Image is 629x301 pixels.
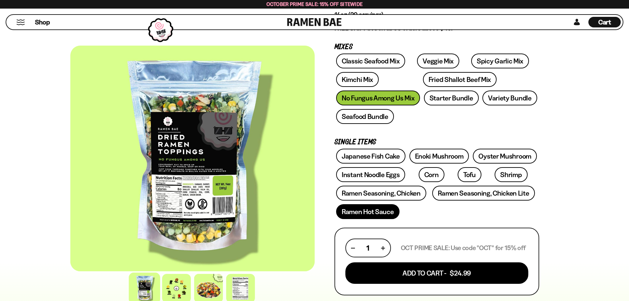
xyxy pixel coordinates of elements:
a: Shop [35,17,50,27]
a: Japanese Fish Cake [336,149,405,164]
div: Cart [588,15,621,29]
a: Ramen Seasoning, Chicken [336,186,426,201]
a: Classic Seafood Mix [336,54,405,68]
a: Oyster Mushroom [473,149,537,164]
span: Shop [35,18,50,27]
a: Seafood Bundle [336,109,394,124]
a: Kimchi Mix [336,72,379,87]
p: Single Items [334,139,539,145]
a: Fried Shallot Beef Mix [423,72,497,87]
a: Instant Noodle Eggs [336,167,405,182]
span: October Prime Sale: 15% off Sitewide [266,1,363,7]
a: Ramen Hot Sauce [336,204,400,219]
a: Variety Bundle [482,91,537,105]
p: OCT PRIME SALE: Use code "OCT" for 15% off [401,244,526,252]
a: Spicy Garlic Mix [471,54,529,68]
a: Tofu [458,167,481,182]
a: Enoki Mushroom [409,149,469,164]
a: Ramen Seasoning, Chicken Lite [432,186,535,201]
a: Shrimp [495,167,527,182]
button: Add To Cart - $24.99 [345,262,528,284]
span: Cart [598,18,611,26]
span: 1 [367,244,369,252]
button: Mobile Menu Trigger [16,19,25,25]
a: Veggie Mix [417,54,459,68]
a: Corn [419,167,444,182]
p: Mixes [334,44,539,50]
a: Starter Bundle [424,91,479,105]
